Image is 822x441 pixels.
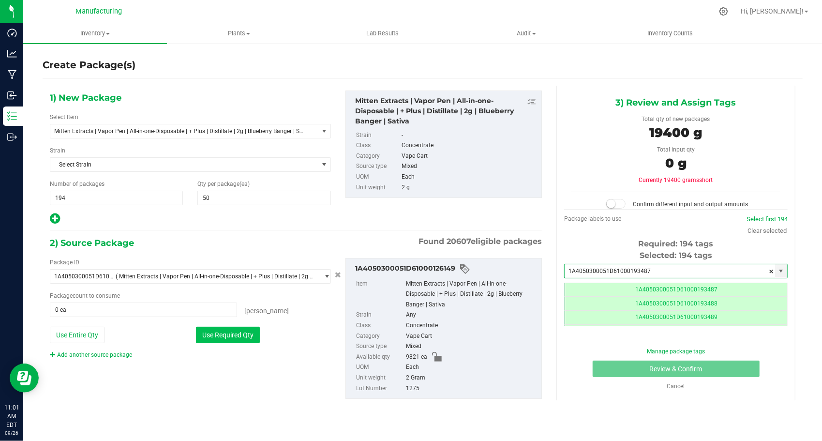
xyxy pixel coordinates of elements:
[356,362,404,373] label: UOM
[700,177,713,183] span: short
[356,130,400,141] label: Strain
[406,341,537,352] div: Mixed
[4,403,19,429] p: 11:01 AM EDT
[564,215,621,222] span: Package labels to use
[244,307,289,315] span: [PERSON_NAME]
[356,320,404,331] label: Class
[332,268,344,282] button: Cancel button
[406,310,537,320] div: Any
[356,373,404,383] label: Unit weight
[50,191,182,205] input: 194
[167,29,310,38] span: Plants
[7,111,17,121] inline-svg: Inventory
[7,28,17,38] inline-svg: Dashboard
[197,181,250,187] span: Qty per package
[318,270,330,283] span: select
[356,341,404,352] label: Source type
[639,239,714,248] span: Required: 194 tags
[775,264,787,278] span: select
[356,151,400,162] label: Category
[657,146,695,153] span: Total input qty
[116,273,314,280] span: ( Mitten Extracts | Vapor Pen | All-in-one-Disposable | + Plus | Distillate | 2g | Blueberry Bang...
[50,181,105,187] span: Number of packages
[406,320,537,331] div: Concentrate
[402,151,537,162] div: Vape Cart
[406,383,537,394] div: 1275
[406,279,537,310] div: Mitten Extracts | Vapor Pen | All-in-one-Disposable | + Plus | Distillate | 2g | Blueberry Banger...
[356,172,400,182] label: UOM
[642,116,710,122] span: Total qty of new packages
[355,96,537,126] div: Mitten Extracts | Vapor Pen | All-in-one-Disposable | + Plus | Distillate | 2g | Blueberry Banger...
[634,29,706,38] span: Inventory Counts
[7,70,17,79] inline-svg: Manufacturing
[318,124,330,138] span: select
[633,201,748,208] span: Confirm different input and output amounts
[635,300,717,307] span: 1A4050300051D61000193488
[356,182,400,193] label: Unit weight
[356,383,404,394] label: Lot Number
[73,292,88,299] span: count
[50,113,78,122] label: Select Item
[198,191,330,205] input: 50
[50,236,134,250] span: 2) Source Package
[50,217,60,224] span: Add new output
[640,251,712,260] span: Selected: 194 tags
[402,161,537,172] div: Mixed
[50,146,65,155] label: Strain
[616,95,736,110] span: 3) Review and Assign Tags
[7,91,17,100] inline-svg: Inbound
[418,236,542,247] span: Found eligible packages
[7,132,17,142] inline-svg: Outbound
[741,7,804,15] span: Hi, [PERSON_NAME]!
[565,264,775,278] input: Starting tag number
[353,29,412,38] span: Lab Results
[356,352,404,363] label: Available qty
[635,314,717,320] span: 1A4050300051D61000193489
[356,140,400,151] label: Class
[239,181,250,187] span: (ea)
[402,182,537,193] div: 2 g
[402,130,537,141] div: -
[355,263,537,275] div: 1A4050300051D61000126149
[406,373,537,383] div: 2 Gram
[50,292,120,299] span: Package to consume
[406,362,537,373] div: Each
[167,23,311,44] a: Plants
[54,273,116,280] span: 1A4050300051D61000126149
[311,23,454,44] a: Lab Results
[639,177,713,183] span: Currently 19400 grams
[10,364,39,393] iframe: Resource center
[50,91,121,105] span: 1) New Package
[635,286,717,293] span: 1A4050300051D61000193487
[196,327,260,343] button: Use Required Qty
[667,383,685,390] a: Cancel
[647,348,705,355] a: Manage package tags
[23,29,167,38] span: Inventory
[54,128,304,135] span: Mitten Extracts | Vapor Pen | All-in-one-Disposable | + Plus | Distillate | 2g | Blueberry Banger...
[747,227,787,234] a: Clear selected
[356,279,404,310] label: Item
[665,155,687,171] span: 0 g
[75,7,122,15] span: Manufacturing
[406,352,427,363] span: 9821 ea
[455,23,598,44] a: Audit
[598,23,742,44] a: Inventory Counts
[50,327,105,343] button: Use Entire Qty
[50,351,132,358] a: Add another source package
[402,140,537,151] div: Concentrate
[650,125,702,140] span: 19400 g
[402,172,537,182] div: Each
[455,29,598,38] span: Audit
[23,23,167,44] a: Inventory
[769,264,775,279] span: clear
[356,161,400,172] label: Source type
[747,215,788,223] a: Select first 194
[318,158,330,171] span: select
[50,158,318,171] span: Select Strain
[4,429,19,437] p: 09/26
[447,237,471,246] span: 20607
[593,361,760,377] button: Review & Confirm
[43,58,135,72] h4: Create Package(s)
[356,331,404,342] label: Category
[356,310,404,320] label: Strain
